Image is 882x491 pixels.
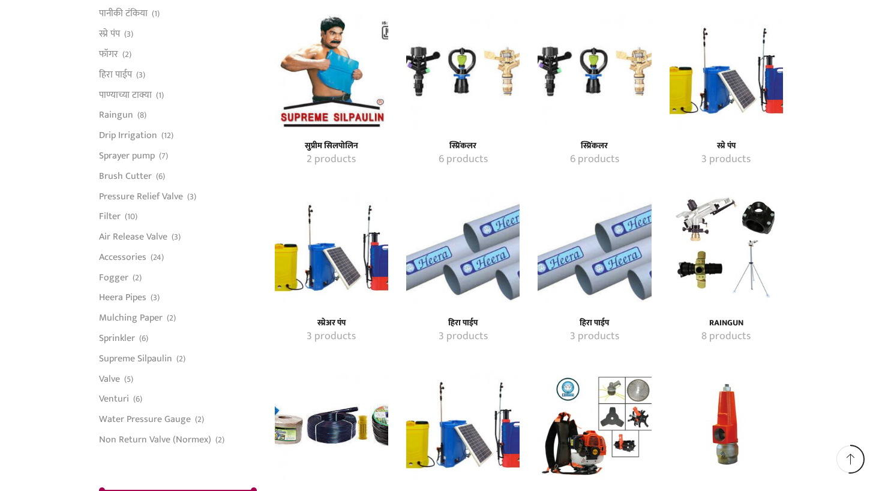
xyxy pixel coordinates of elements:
img: स्प्रिंकलर [406,14,520,128]
a: Visit product category Brush Cutter [538,369,651,482]
a: Visit product category Raingun [683,318,770,328]
a: Visit product category स्प्रिंकलर [551,152,638,167]
a: Visit product category हिरा पाईप [551,318,638,328]
a: Accessories [99,247,146,267]
span: (7) [159,150,168,162]
h4: सुप्रीम सिलपोलिन [288,141,375,151]
span: (2) [122,49,131,61]
a: Sprayer pump [99,145,155,166]
span: (2) [215,434,224,446]
h4: स्प्रे पंप [683,141,770,151]
a: Heera Pipes [99,288,146,308]
mark: 6 products [570,152,619,167]
a: Visit product category स्प्रे पंप [683,152,770,167]
span: (3) [187,191,196,203]
h4: स्प्रिंकलर [551,141,638,151]
a: Pressure Relief Valve [99,186,183,206]
a: Brush Cutter [99,166,152,186]
span: (3) [151,292,160,304]
span: (2) [195,414,204,426]
a: Visit product category Sprayer pump [406,369,520,482]
a: Visit product category हिरा पाईप [419,318,506,328]
span: (6) [139,333,148,345]
img: हिरा पाईप [406,191,520,305]
span: (24) [151,252,164,264]
h4: स्प्रेअर पंप [288,318,375,328]
a: Visit product category स्प्रे पंप [670,14,783,128]
span: (3) [136,69,145,81]
span: (3) [172,231,181,243]
a: Visit product category सुप्रीम सिलपोलिन [275,14,388,128]
a: Valve [99,369,120,389]
a: Visit product category स्प्रेअर पंप [288,318,375,328]
img: स्प्रिंकलर [538,14,651,128]
mark: 3 products [439,329,488,345]
a: Visit product category सुप्रीम सिलपोलिन [288,152,375,167]
span: (5) [124,373,133,385]
a: Sprinkler [99,328,135,348]
a: पानीकी टंकिया [99,4,148,24]
a: Visit product category सुप्रीम सिलपोलिन [288,141,375,151]
a: Water Pressure Gauge [99,409,191,430]
img: हिरा पाईप [538,191,651,305]
a: Non Return Valve (Normex) [99,429,211,446]
span: (12) [161,130,173,142]
img: सुप्रीम सिलपोलिन [275,14,388,128]
span: (2) [133,272,142,284]
a: Supreme Silpaulin [99,348,172,369]
span: (2) [176,353,185,365]
mark: 3 products [307,329,356,345]
a: Filter [99,206,121,227]
span: (6) [133,393,142,405]
img: स्प्रे पंप [670,14,783,128]
img: स्प्रेअर पंप [275,191,388,305]
a: Visit product category हिरा पाईप [551,329,638,345]
h4: स्प्रिंकलर [419,141,506,151]
h4: हिरा पाईप [551,318,638,328]
a: Visit product category हिरा पाईप [538,191,651,305]
a: Venturi [99,389,129,409]
h4: Raingun [683,318,770,328]
span: (8) [137,109,146,121]
mark: 2 products [307,152,356,167]
span: (10) [125,211,137,223]
a: Air Release Valve [99,227,167,247]
span: (1) [152,8,160,20]
a: Visit product category स्प्रे पंप [683,141,770,151]
a: Raingun [99,105,133,125]
a: स्प्रे पंप [99,24,120,44]
h4: हिरा पाईप [419,318,506,328]
span: (1) [156,89,164,101]
a: Visit product category स्प्रिंकलर [406,14,520,128]
a: Visit product category स्प्रिंकलर [419,141,506,151]
img: Raingun [670,191,783,305]
span: (2) [167,312,176,324]
span: (6) [156,170,165,182]
mark: 8 products [701,329,751,345]
a: फॉगर [99,44,118,65]
img: Pressure Relief Valve [670,369,783,482]
span: (3) [124,28,133,40]
mark: 3 products [570,329,619,345]
img: Sprayer pump [406,369,520,482]
a: पाण्याच्या टाक्या [99,85,152,105]
a: Visit product category स्प्रेअर पंप [275,191,388,305]
a: Visit product category हिरा पाईप [406,191,520,305]
a: Visit product category स्प्रिंकलर [538,14,651,128]
a: Visit product category स्प्रेअर पंप [288,329,375,345]
a: Visit product category स्प्रिंकलर [419,152,506,167]
a: Visit product category Raingun [670,191,783,305]
a: हिरा पाईप [99,64,132,85]
img: Drip Irrigation [275,369,388,482]
a: Mulching Paper [99,308,163,328]
a: Visit product category Drip Irrigation [275,369,388,482]
a: Fogger [99,267,128,288]
a: Drip Irrigation [99,125,157,146]
mark: 6 products [439,152,488,167]
a: Visit product category Raingun [683,329,770,345]
mark: 3 products [701,152,751,167]
a: Visit product category Pressure Relief Valve [670,369,783,482]
a: Visit product category हिरा पाईप [419,329,506,345]
img: Brush Cutter [538,369,651,482]
a: Visit product category स्प्रिंकलर [551,141,638,151]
